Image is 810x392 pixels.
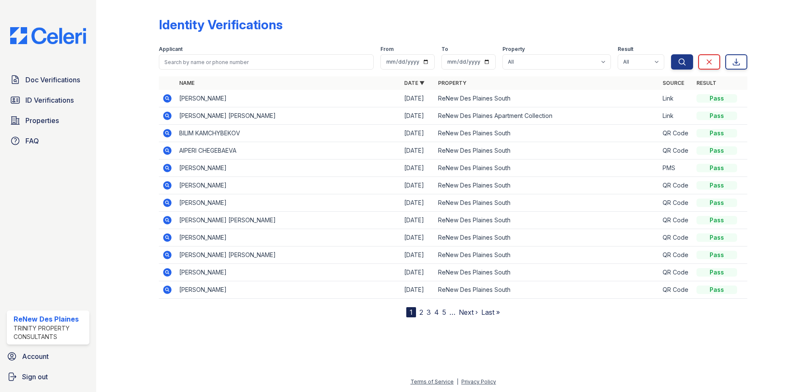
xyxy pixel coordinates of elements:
td: [PERSON_NAME] [PERSON_NAME] [176,246,401,264]
td: [DATE] [401,160,435,177]
td: ReNew Des Plaines South [435,160,660,177]
td: [PERSON_NAME] [176,177,401,194]
td: ReNew Des Plaines South [435,142,660,160]
div: Pass [696,112,737,120]
a: 4 [434,308,439,316]
td: ReNew Des Plaines South [435,229,660,246]
a: Privacy Policy [461,378,496,385]
div: Pass [696,94,737,103]
span: Sign out [22,372,48,382]
label: Property [502,46,525,53]
td: [DATE] [401,107,435,125]
img: CE_Logo_Blue-a8612792a0a2168367f1c8372b55b34899dd931a85d93a1a3d3e32e68fde9ad4.png [3,27,93,44]
div: Pass [696,216,737,224]
div: ReNew Des Plaines [14,314,86,324]
a: Source [663,80,684,86]
td: [PERSON_NAME] [176,194,401,212]
td: ReNew Des Plaines Apartment Collection [435,107,660,125]
span: Properties [25,115,59,126]
label: Result [618,46,633,53]
span: … [449,307,455,317]
a: Account [3,348,93,365]
a: Terms of Service [411,378,454,385]
td: QR Code [659,142,693,160]
td: QR Code [659,264,693,281]
div: 1 [406,307,416,317]
td: [PERSON_NAME] [176,90,401,107]
a: Name [179,80,194,86]
td: [DATE] [401,177,435,194]
td: [PERSON_NAME] [176,229,401,246]
td: [DATE] [401,125,435,142]
td: [PERSON_NAME] [PERSON_NAME] [176,212,401,229]
a: Date ▼ [404,80,424,86]
input: Search by name or phone number [159,54,374,70]
div: | [457,378,458,385]
span: FAQ [25,136,39,146]
td: ReNew Des Plaines South [435,212,660,229]
td: AIPERI CHEGEBAEVA [176,142,401,160]
div: Pass [696,181,737,190]
td: [DATE] [401,90,435,107]
a: Next › [459,308,478,316]
td: ReNew Des Plaines South [435,177,660,194]
label: From [380,46,394,53]
td: QR Code [659,194,693,212]
td: [PERSON_NAME] [PERSON_NAME] [176,107,401,125]
td: [PERSON_NAME] [176,160,401,177]
td: PMS [659,160,693,177]
a: 2 [419,308,423,316]
td: [DATE] [401,264,435,281]
div: Pass [696,164,737,172]
td: ReNew Des Plaines South [435,194,660,212]
td: ReNew Des Plaines South [435,90,660,107]
td: [PERSON_NAME] [176,281,401,299]
td: QR Code [659,229,693,246]
div: Pass [696,251,737,259]
td: Link [659,107,693,125]
div: Pass [696,199,737,207]
label: Applicant [159,46,183,53]
div: Pass [696,129,737,137]
span: Account [22,351,49,361]
a: Last » [481,308,500,316]
div: Identity Verifications [159,17,283,32]
td: QR Code [659,281,693,299]
a: Sign out [3,368,93,385]
td: ReNew Des Plaines South [435,125,660,142]
td: QR Code [659,177,693,194]
td: [DATE] [401,212,435,229]
td: [PERSON_NAME] [176,264,401,281]
td: QR Code [659,125,693,142]
a: Result [696,80,716,86]
a: Properties [7,112,89,129]
a: Property [438,80,466,86]
div: Pass [696,268,737,277]
td: [DATE] [401,142,435,160]
td: [DATE] [401,194,435,212]
td: ReNew Des Plaines South [435,264,660,281]
a: FAQ [7,132,89,149]
a: ID Verifications [7,92,89,109]
a: 3 [427,308,431,316]
td: ReNew Des Plaines South [435,246,660,264]
span: Doc Verifications [25,75,80,85]
div: Trinity Property Consultants [14,324,86,341]
div: Pass [696,286,737,294]
td: [DATE] [401,229,435,246]
div: Pass [696,146,737,155]
label: To [441,46,448,53]
td: [DATE] [401,281,435,299]
td: [DATE] [401,246,435,264]
a: Doc Verifications [7,71,89,88]
td: ReNew Des Plaines South [435,281,660,299]
td: Link [659,90,693,107]
span: ID Verifications [25,95,74,105]
td: QR Code [659,246,693,264]
div: Pass [696,233,737,242]
td: BILIM KAMCHYBEKOV [176,125,401,142]
td: QR Code [659,212,693,229]
a: 5 [442,308,446,316]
